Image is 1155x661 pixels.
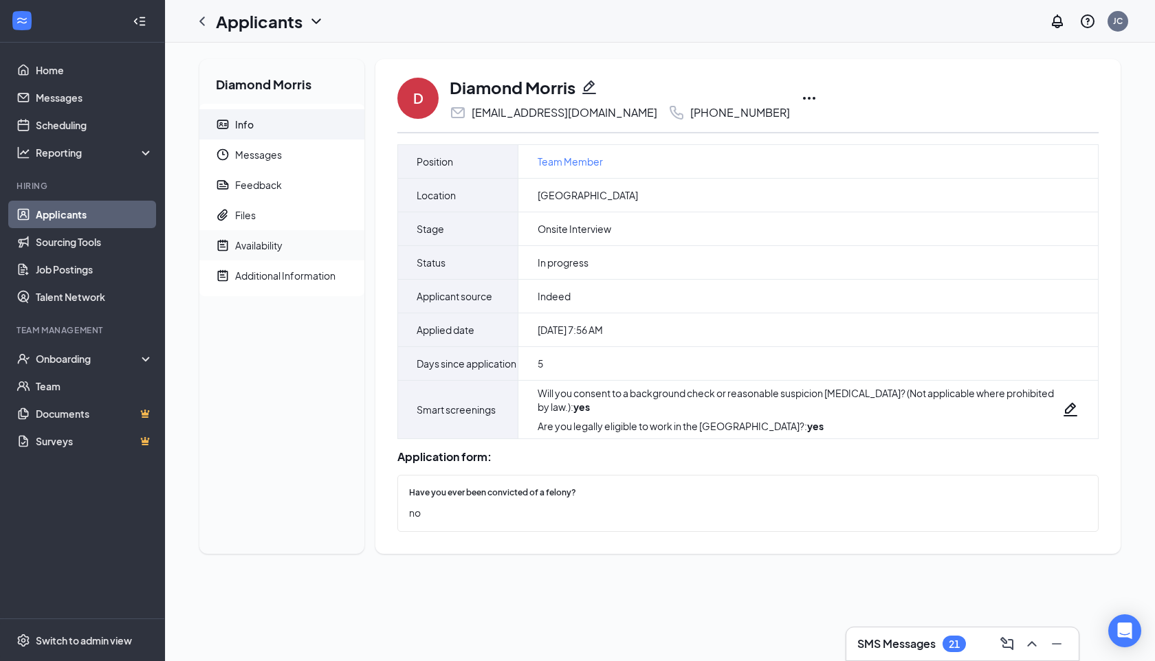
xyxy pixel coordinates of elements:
[199,230,364,260] a: NoteActiveAvailability
[996,633,1018,655] button: ComposeMessage
[999,636,1015,652] svg: ComposeMessage
[199,59,364,104] h2: Diamond Morris
[216,148,230,161] svg: Clock
[417,322,474,338] span: Applied date
[216,117,230,131] svg: ContactCard
[216,10,302,33] h1: Applicants
[16,146,30,159] svg: Analysis
[235,178,282,192] div: Feedback
[690,106,790,120] div: [PHONE_NUMBER]
[36,634,132,647] div: Switch to admin view
[16,352,30,366] svg: UserCheck
[857,636,936,651] h3: SMS Messages
[199,109,364,139] a: ContactCardInfo
[538,289,571,303] span: Indeed
[235,269,335,282] div: Additional Information
[417,254,445,271] span: Status
[199,139,364,170] a: ClockMessages
[36,84,153,111] a: Messages
[36,56,153,84] a: Home
[235,238,283,252] div: Availability
[36,146,154,159] div: Reporting
[409,486,576,500] span: Have you ever been convicted of a felony?
[199,170,364,200] a: ReportFeedback
[472,106,657,120] div: [EMAIL_ADDRESS][DOMAIN_NAME]
[16,324,151,336] div: Team Management
[308,13,324,30] svg: ChevronDown
[801,90,817,107] svg: Ellipses
[36,201,153,228] a: Applicants
[538,419,1062,433] div: Are you legally eligible to work in the [GEOGRAPHIC_DATA]? :
[807,420,824,432] strong: yes
[668,104,685,121] svg: Phone
[409,505,1073,520] span: no
[417,221,444,237] span: Stage
[235,208,256,222] div: Files
[450,76,575,99] h1: Diamond Morris
[235,117,254,131] div: Info
[581,79,597,96] svg: Pencil
[36,256,153,283] a: Job Postings
[1046,633,1068,655] button: Minimize
[133,14,146,28] svg: Collapse
[417,401,496,418] span: Smart screenings
[1024,636,1040,652] svg: ChevronUp
[538,357,543,370] span: 5
[413,89,423,108] div: D
[538,386,1062,414] div: Will you consent to a background check or reasonable suspicion [MEDICAL_DATA]? (Not applicable wh...
[538,323,603,337] span: [DATE] 7:56 AM
[36,427,153,455] a: SurveysCrown
[538,154,603,169] a: Team Member
[417,187,456,203] span: Location
[36,400,153,427] a: DocumentsCrown
[417,153,453,170] span: Position
[1048,636,1065,652] svg: Minimize
[216,208,230,222] svg: Paperclip
[36,228,153,256] a: Sourcing Tools
[949,638,960,650] div: 21
[194,13,210,30] svg: ChevronLeft
[1113,15,1123,27] div: JC
[1062,401,1079,418] svg: Pencil
[417,288,492,304] span: Applicant source
[1108,614,1141,647] div: Open Intercom Messenger
[417,355,516,372] span: Days since application
[450,104,466,121] svg: Email
[397,450,1099,464] div: Application form:
[36,111,153,139] a: Scheduling
[199,200,364,230] a: PaperclipFiles
[216,178,230,192] svg: Report
[538,188,638,202] span: [GEOGRAPHIC_DATA]
[36,372,153,400] a: Team
[16,180,151,192] div: Hiring
[216,238,230,252] svg: NoteActive
[235,139,353,170] span: Messages
[538,222,611,236] span: Onsite Interview
[1049,13,1066,30] svg: Notifications
[199,260,364,291] a: NoteActiveAdditional Information
[1021,633,1043,655] button: ChevronUp
[1079,13,1096,30] svg: QuestionInfo
[538,256,588,269] span: In progress
[216,269,230,282] svg: NoteActive
[573,401,590,413] strong: yes
[36,283,153,311] a: Talent Network
[15,14,29,27] svg: WorkstreamLogo
[36,352,142,366] div: Onboarding
[16,634,30,647] svg: Settings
